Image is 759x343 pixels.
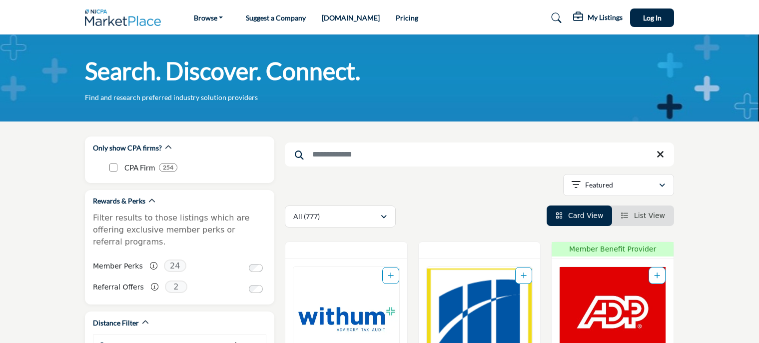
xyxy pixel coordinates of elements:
span: Card View [568,211,603,219]
a: View Card [556,211,604,219]
a: View List [621,211,665,219]
a: Browse [187,11,230,25]
h2: Rewards & Perks [93,196,145,206]
div: 254 Results For CPA Firm [159,163,177,172]
span: Log In [643,13,662,22]
button: Featured [563,174,674,196]
input: CPA Firm checkbox [109,163,117,171]
p: All (777) [293,211,320,221]
h2: Only show CPA firms? [93,143,162,153]
a: Add To List [521,271,527,279]
span: Member Benefit Provider [555,244,671,254]
button: Log In [630,8,674,27]
p: Featured [585,180,613,190]
label: Referral Offers [93,278,144,296]
a: Add To List [654,271,660,279]
img: Site Logo [85,9,166,26]
p: Filter results to those listings which are offering exclusive member perks or referral programs. [93,212,266,248]
button: All (777) [285,205,396,227]
input: Switch to Referral Offers [249,285,263,293]
li: List View [612,205,674,226]
label: Member Perks [93,257,143,275]
div: My Listings [573,12,623,24]
a: Suggest a Company [246,13,306,22]
p: CPA Firm: CPA Firm [124,162,155,173]
li: Card View [547,205,613,226]
h5: My Listings [588,13,623,22]
h1: Search. Discover. Connect. [85,55,360,86]
a: [DOMAIN_NAME] [322,13,380,22]
input: Switch to Member Perks [249,264,263,272]
span: 2 [165,280,187,293]
a: Search [542,10,568,26]
input: Search Keyword [285,142,674,166]
a: Add To List [388,271,394,279]
h2: Distance Filter [93,318,139,328]
b: 254 [163,164,173,171]
span: List View [634,211,665,219]
span: 24 [164,259,186,272]
a: Pricing [396,13,418,22]
p: Find and research preferred industry solution providers [85,92,258,102]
